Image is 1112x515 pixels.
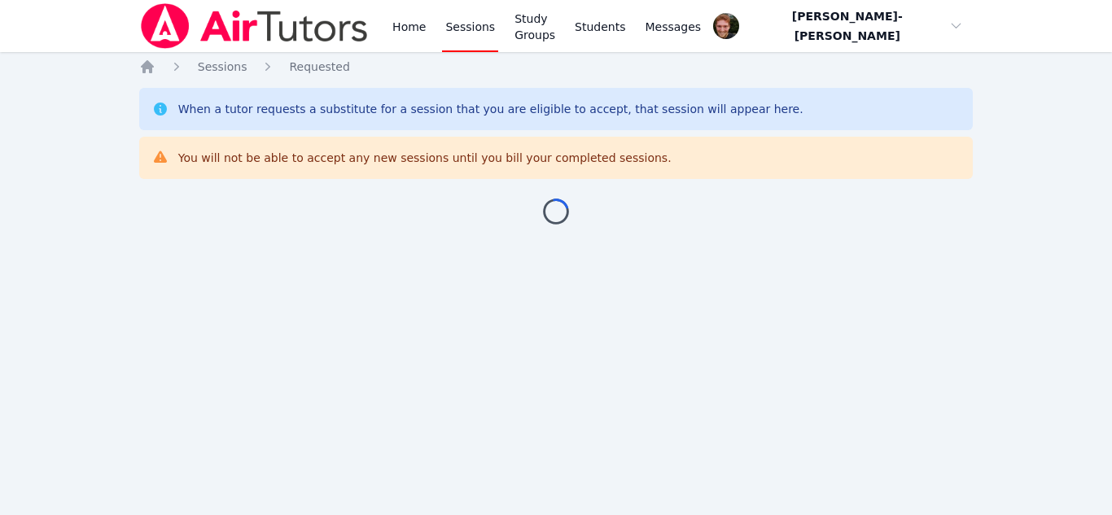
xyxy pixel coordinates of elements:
a: Requested [289,59,349,75]
nav: Breadcrumb [139,59,974,75]
a: Sessions [198,59,247,75]
div: You will not be able to accept any new sessions until you bill your completed sessions. [178,150,672,166]
img: Air Tutors [139,3,370,49]
div: When a tutor requests a substitute for a session that you are eligible to accept, that session wi... [178,101,803,117]
span: Messages [646,19,702,35]
span: Sessions [198,60,247,73]
span: Requested [289,60,349,73]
